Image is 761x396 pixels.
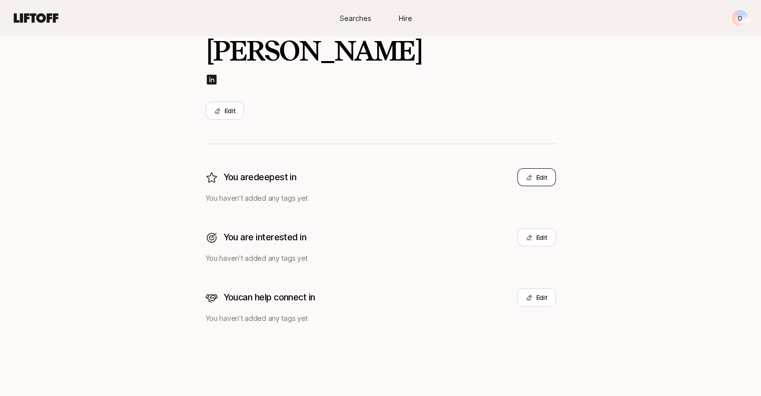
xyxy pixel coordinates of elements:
[517,288,556,306] button: Edit
[517,228,556,246] button: Edit
[206,74,218,86] img: linkedin-logo
[224,230,307,244] p: You are interested in
[206,312,556,324] p: You haven’t added any tags yet
[224,170,297,184] p: You are deepest in
[206,252,556,264] p: You haven’t added any tags yet
[224,290,315,304] p: You can help connect in
[399,13,412,24] span: Hire
[206,102,244,120] button: Edit
[738,12,742,24] p: D
[331,9,381,28] a: Searches
[517,168,556,186] button: Edit
[206,192,556,204] p: You haven’t added any tags yet
[206,36,556,66] h2: [PERSON_NAME]
[340,13,371,24] span: Searches
[381,9,431,28] a: Hire
[731,9,749,27] button: D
